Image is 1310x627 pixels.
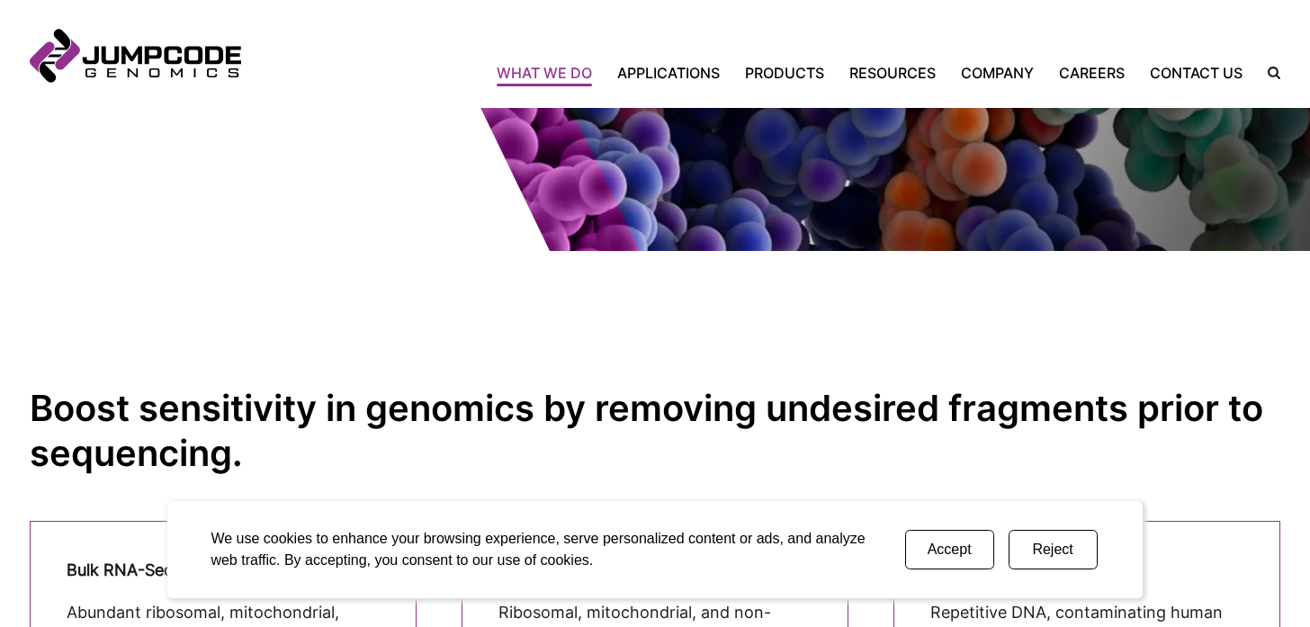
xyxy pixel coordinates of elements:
[1009,530,1098,569] button: Reject
[905,530,994,569] button: Accept
[497,62,605,84] a: What We Do
[837,62,948,84] a: Resources
[211,531,865,568] span: We use cookies to enhance your browsing experience, serve personalized content or ads, and analyz...
[948,62,1046,84] a: Company
[605,62,732,84] a: Applications
[30,386,1263,475] strong: Boost sensitivity in genomics by removing undesired fragments prior to sequencing.
[241,62,1255,84] nav: Primary Navigation
[1255,67,1280,79] label: Search the site.
[1046,62,1137,84] a: Careers
[732,62,837,84] a: Products
[67,560,174,579] strong: Bulk RNA-Seq
[1137,62,1255,84] a: Contact Us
